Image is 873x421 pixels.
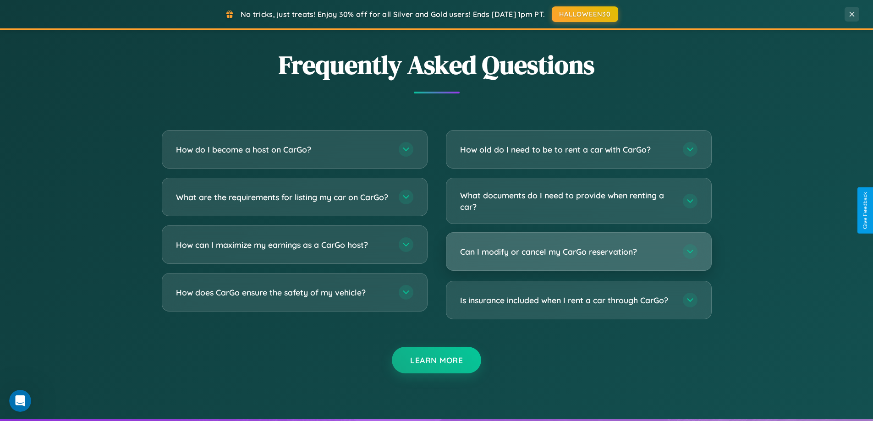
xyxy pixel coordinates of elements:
[241,10,545,19] span: No tricks, just treats! Enjoy 30% off for all Silver and Gold users! Ends [DATE] 1pm PT.
[552,6,618,22] button: HALLOWEEN30
[176,191,390,203] h3: What are the requirements for listing my car on CarGo?
[176,144,390,155] h3: How do I become a host on CarGo?
[9,390,31,412] iframe: Intercom live chat
[862,192,868,229] div: Give Feedback
[460,190,674,212] h3: What documents do I need to provide when renting a car?
[176,239,390,251] h3: How can I maximize my earnings as a CarGo host?
[460,246,674,257] h3: Can I modify or cancel my CarGo reservation?
[176,287,390,298] h3: How does CarGo ensure the safety of my vehicle?
[162,47,712,82] h2: Frequently Asked Questions
[460,295,674,306] h3: Is insurance included when I rent a car through CarGo?
[460,144,674,155] h3: How old do I need to be to rent a car with CarGo?
[392,347,481,373] button: Learn More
